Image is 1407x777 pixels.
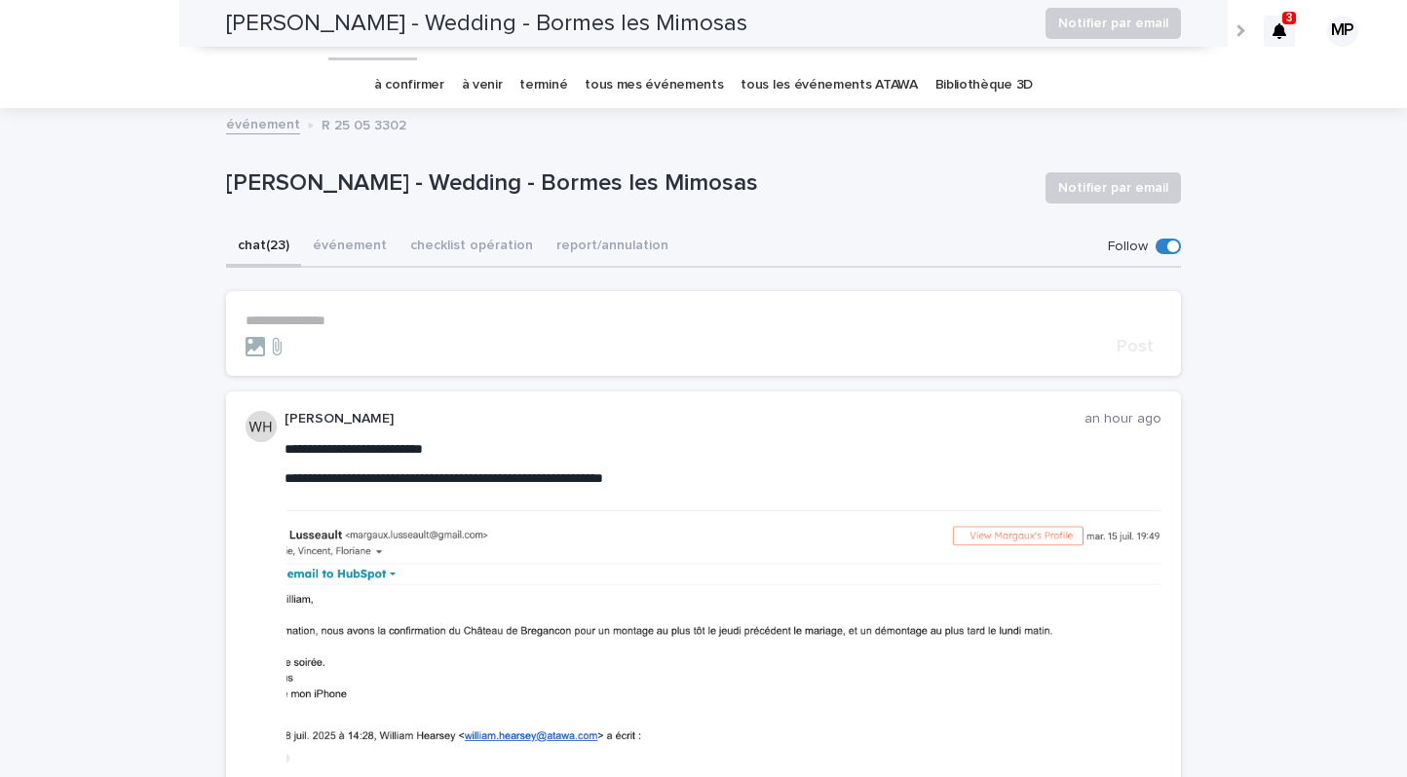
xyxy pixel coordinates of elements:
button: chat (23) [226,227,301,268]
img: Ls34BcGeRexTGTNfXpUC [39,12,228,51]
button: checklist opération [399,227,545,268]
button: report/annulation [545,227,680,268]
p: [PERSON_NAME] [285,411,1084,427]
span: Post [1117,338,1154,355]
a: à venir [462,62,503,108]
p: [PERSON_NAME] - Wedding - Bormes les Mimosas [226,169,1030,198]
a: terminé [519,62,567,108]
p: Follow [1108,239,1148,255]
div: 3 [1264,16,1295,47]
a: à confirmer [374,62,444,108]
button: événement [301,227,399,268]
p: 3 [1286,11,1293,24]
a: tous mes événements [585,62,723,108]
button: Notifier par email [1046,172,1181,203]
a: tous les événements ATAWA [741,62,917,108]
button: Post [1109,338,1161,355]
a: Bibliothèque 3D [935,62,1033,108]
div: MP [1327,16,1358,47]
p: R 25 05 3302 [322,113,406,134]
span: Notifier par email [1058,178,1168,198]
a: événement [226,112,300,134]
p: an hour ago [1084,411,1161,427]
